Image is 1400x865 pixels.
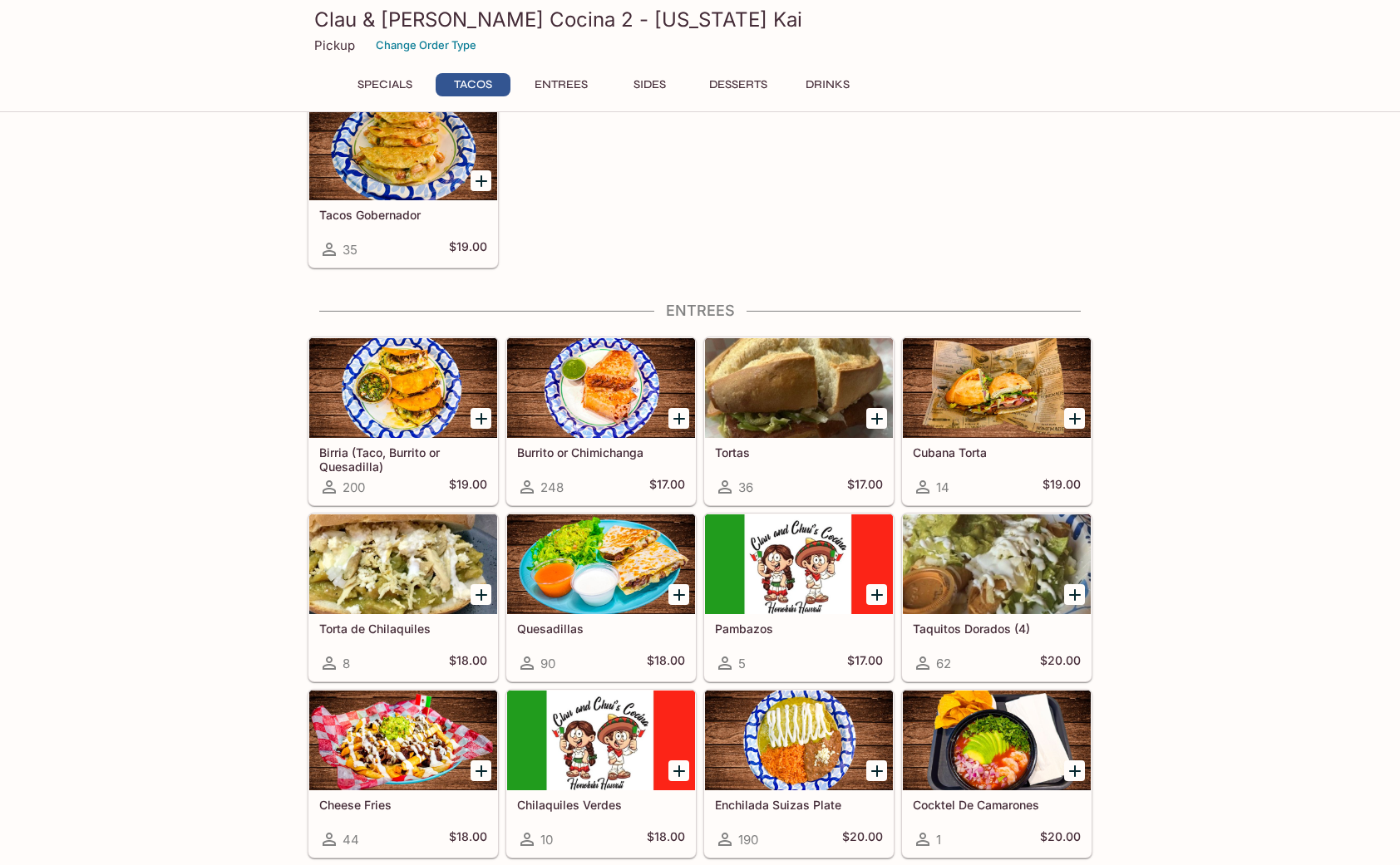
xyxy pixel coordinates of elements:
[715,798,883,812] h5: Enchilada Suizas Plate
[842,829,883,849] h5: $20.00
[343,656,350,671] span: 8
[368,32,484,58] button: Change Order Type
[471,584,491,605] button: Add Torta de Chilaquiles
[319,208,487,222] h5: Tacos Gobernador
[517,445,685,460] h5: Burrito or Chimichanga
[1040,829,1081,849] h5: $20.00
[738,479,753,495] span: 36
[471,408,491,429] button: Add Birria (Taco, Burrito or Quesadilla)
[936,656,951,671] span: 62
[309,338,497,438] div: Birria (Taco, Burrito or Quesadilla)
[715,622,883,636] h5: Pambazos
[866,408,887,429] button: Add Tortas
[647,653,685,673] h5: $18.00
[700,73,776,96] button: Desserts
[517,798,685,812] h5: Chilaquiles Verdes
[790,73,865,96] button: Drinks
[506,514,696,681] a: Quesadillas90$18.00
[704,337,894,505] a: Tortas36$17.00
[319,622,487,636] h5: Torta de Chilaquiles
[705,691,893,790] div: Enchilada Suizas Plate
[507,514,695,614] div: Quesadillas
[309,691,497,790] div: Cheese Fries
[308,690,498,858] a: Cheese Fries44$18.00
[715,445,883,460] h5: Tortas
[738,832,758,848] span: 190
[866,584,887,605] button: Add Pambazos
[668,408,689,429] button: Add Burrito or Chimichanga
[704,690,894,858] a: Enchilada Suizas Plate190$20.00
[847,653,883,673] h5: $17.00
[524,73,599,96] button: Entrees
[913,798,1081,812] h5: Cocktel De Camarones
[507,691,695,790] div: Chilaquiles Verdes
[705,338,893,438] div: Tortas
[507,338,695,438] div: Burrito or Chimichanga
[309,101,497,200] div: Tacos Gobernador
[308,514,498,681] a: Torta de Chilaquiles8$18.00
[343,479,365,495] span: 200
[471,170,491,191] button: Add Tacos Gobernador
[449,653,487,673] h5: $18.00
[647,829,685,849] h5: $18.00
[314,7,1086,32] h3: Clau & [PERSON_NAME] Cocina 2 - [US_STATE] Kai
[319,445,487,473] h5: Birria (Taco, Burrito or Quesadilla)
[738,656,746,671] span: 5
[1043,477,1081,497] h5: $19.00
[506,337,696,505] a: Burrito or Chimichanga248$17.00
[649,477,685,497] h5: $17.00
[449,477,487,497] h5: $19.00
[847,477,883,497] h5: $17.00
[471,760,491,781] button: Add Cheese Fries
[540,479,564,495] span: 248
[314,37,355,53] p: Pickup
[936,479,949,495] span: 14
[1064,408,1085,429] button: Add Cubana Torta
[936,832,941,848] span: 1
[903,514,1091,614] div: Taquitos Dorados (4)
[903,338,1091,438] div: Cubana Torta
[913,622,1081,636] h5: Taquitos Dorados (4)
[343,832,359,848] span: 44
[1064,760,1085,781] button: Add Cocktel De Camarones
[668,760,689,781] button: Add Chilaquiles Verdes
[903,691,1091,790] div: Cocktel De Camarones
[343,242,357,258] span: 35
[704,514,894,681] a: Pambazos5$17.00
[517,622,685,636] h5: Quesadillas
[348,73,422,96] button: Specials
[705,514,893,614] div: Pambazos
[1040,653,1081,673] h5: $20.00
[902,690,1092,858] a: Cocktel De Camarones1$20.00
[540,832,553,848] span: 10
[913,445,1081,460] h5: Cubana Torta
[902,514,1092,681] a: Taquitos Dorados (4)62$20.00
[506,690,696,858] a: Chilaquiles Verdes10$18.00
[449,239,487,259] h5: $19.00
[668,584,689,605] button: Add Quesadillas
[449,829,487,849] h5: $18.00
[612,73,687,96] button: Sides
[866,760,887,781] button: Add Enchilada Suizas Plate
[436,73,510,96] button: Tacos
[319,798,487,812] h5: Cheese Fries
[309,514,497,614] div: Torta de Chilaquiles
[308,337,498,505] a: Birria (Taco, Burrito or Quesadilla)200$19.00
[308,100,498,268] a: Tacos Gobernador35$19.00
[902,337,1092,505] a: Cubana Torta14$19.00
[540,656,555,671] span: 90
[1064,584,1085,605] button: Add Taquitos Dorados (4)
[308,302,1092,320] h4: Entrees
